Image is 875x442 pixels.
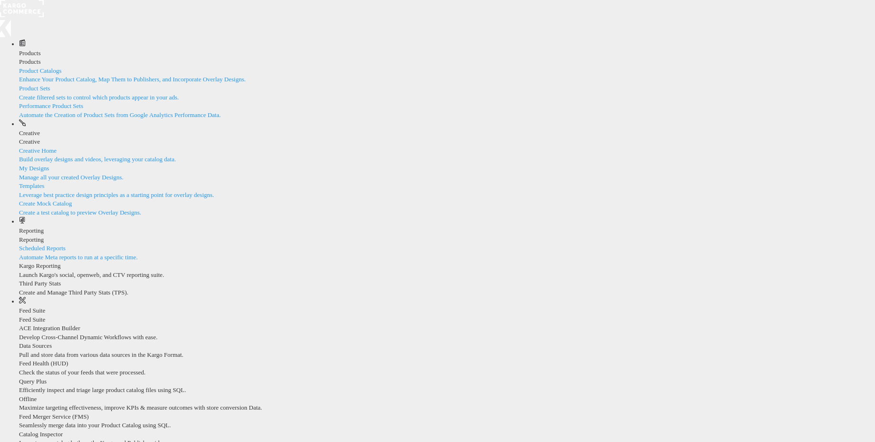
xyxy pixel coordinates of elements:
div: Third Party Stats [19,279,875,288]
span: Products [19,49,41,57]
a: Product CatalogsEnhance Your Product Catalog, Map Them to Publishers, and Incorporate Overlay Des... [19,67,875,84]
div: Feed Health (HUD) [19,359,875,368]
div: Develop Cross-Channel Dynamic Workflows with ease. [19,333,875,342]
div: Automate the Creation of Product Sets from Google Analytics Performance Data. [19,111,875,120]
div: Maximize targeting effectiveness, improve KPIs & measure outcomes with store conversion Data. [19,403,875,413]
span: Reporting [19,227,44,234]
div: Efficiently inspect and triage large product catalog files using SQL. [19,386,875,395]
div: Create Mock Catalog [19,199,875,208]
div: My Designs [19,164,875,173]
div: Product Catalogs [19,67,875,76]
div: ACE Integration Builder [19,324,875,333]
a: Creative HomeBuild overlay designs and videos, leveraging your catalog data. [19,147,875,164]
div: Create and Manage Third Party Stats (TPS). [19,288,875,297]
div: Create a test catalog to preview Overlay Designs. [19,208,875,217]
div: Creative [19,138,875,147]
div: Launch Kargo's social, openweb, and CTV reporting suite. [19,271,875,280]
div: Build overlay designs and videos, leveraging your catalog data. [19,155,875,164]
div: Scheduled Reports [19,244,875,253]
div: Create filtered sets to control which products appear in your ads. [19,93,875,102]
div: Product Sets [19,84,875,93]
div: Enhance Your Product Catalog, Map Them to Publishers, and Incorporate Overlay Designs. [19,75,875,84]
span: Creative [19,129,40,137]
div: Manage all your created Overlay Designs. [19,173,875,182]
div: Automate Meta reports to run at a specific time. [19,253,875,262]
a: Product SetsCreate filtered sets to control which products appear in your ads. [19,84,875,102]
div: Leverage best practice design principles as a starting point for overlay designs. [19,191,875,200]
div: Offline [19,395,875,404]
div: Reporting [19,236,875,245]
div: Kargo Reporting [19,262,875,271]
a: Create Mock CatalogCreate a test catalog to preview Overlay Designs. [19,199,875,217]
div: Query Plus [19,377,875,386]
a: My DesignsManage all your created Overlay Designs. [19,164,875,182]
div: Creative Home [19,147,875,156]
div: Check the status of your feeds that were processed. [19,368,875,377]
div: Pull and store data from various data sources in the Kargo Format. [19,351,875,360]
span: Feed Suite [19,307,45,314]
div: Catalog Inspector [19,430,875,439]
div: Templates [19,182,875,191]
div: Performance Product Sets [19,102,875,111]
a: Performance Product SetsAutomate the Creation of Product Sets from Google Analytics Performance D... [19,102,875,119]
a: TemplatesLeverage best practice design principles as a starting point for overlay designs. [19,182,875,199]
div: Seamlessly merge data into your Product Catalog using SQL. [19,421,875,430]
div: Feed Merger Service (FMS) [19,413,875,422]
div: Data Sources [19,342,875,351]
a: Scheduled ReportsAutomate Meta reports to run at a specific time. [19,244,875,262]
div: Products [19,58,875,67]
div: Feed Suite [19,315,875,324]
